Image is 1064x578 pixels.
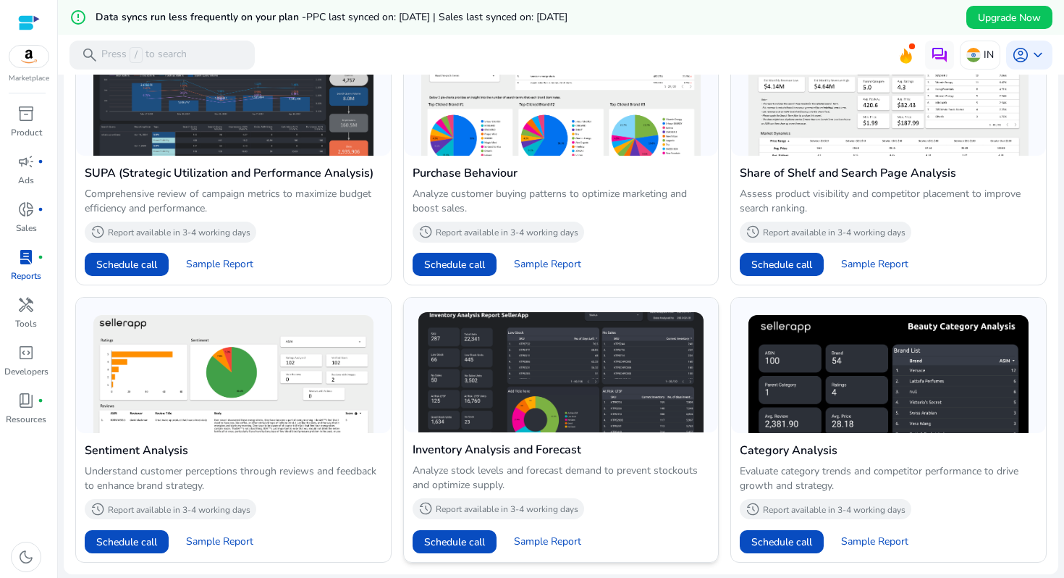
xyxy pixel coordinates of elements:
span: code_blocks [17,344,35,361]
span: Schedule call [424,535,485,550]
span: / [130,47,143,63]
button: Schedule call [740,530,824,553]
p: Reports [11,269,41,282]
button: Schedule call [413,530,497,553]
p: Tools [15,317,37,330]
p: Developers [4,365,48,378]
span: donut_small [17,201,35,218]
span: book_4 [17,392,35,409]
span: handyman [17,296,35,314]
span: history_2 [746,225,760,239]
p: Ads [18,174,34,187]
p: Press to search [101,47,187,63]
p: Product [11,126,42,139]
p: Resources [6,413,46,426]
span: search [81,46,98,64]
p: Marketplace [9,73,49,84]
span: fiber_manual_record [38,206,43,212]
p: Assess product visibility and competitor placement to improve search ranking. [740,187,1037,216]
span: Upgrade Now [978,10,1041,25]
p: Report available in 3-4 working days [108,227,250,238]
p: Report available in 3-4 working days [436,503,578,515]
span: account_circle [1012,46,1029,64]
button: Sample Report [174,253,265,276]
h4: Inventory Analysis and Forecast [413,441,710,458]
h4: Sentiment Analysis [85,442,382,459]
span: Schedule call [751,535,812,550]
span: Sample Report [514,257,581,272]
img: in.svg [966,48,981,62]
span: PPC last synced on: [DATE] | Sales last synced on: [DATE] [306,10,567,24]
p: Report available in 3-4 working days [436,227,578,238]
span: lab_profile [17,248,35,266]
p: Analyze customer buying patterns to optimize marketing and boost sales. [413,187,710,216]
span: Sample Report [841,535,908,549]
span: Sample Report [186,257,253,272]
button: Sample Report [502,253,593,276]
span: Schedule call [751,257,812,272]
button: Sample Report [174,530,265,553]
h4: Share of Shelf and Search Page Analysis [740,164,1037,182]
span: Sample Report [841,257,908,272]
p: Report available in 3-4 working days [108,504,250,516]
button: Schedule call [85,253,169,276]
span: Sample Report [514,535,581,549]
button: Schedule call [85,530,169,553]
span: campaign [17,153,35,170]
img: amazon.svg [9,46,48,67]
h4: Purchase Behaviour [413,164,710,182]
p: Report available in 3-4 working days [763,227,905,238]
span: Schedule call [96,257,157,272]
p: IN [984,42,994,67]
p: Analyze stock levels and forecast demand to prevent stockouts and optimize supply. [413,464,710,493]
span: keyboard_arrow_down [1029,46,1047,64]
span: history_2 [418,225,433,239]
span: fiber_manual_record [38,254,43,260]
span: inventory_2 [17,105,35,122]
span: history_2 [90,225,105,239]
span: fiber_manual_record [38,159,43,164]
span: Schedule call [96,535,157,550]
button: Upgrade Now [966,6,1052,29]
span: Sample Report [186,535,253,549]
span: history_2 [418,501,433,516]
h4: SUPA (Strategic Utilization and Performance Analysis) [85,164,382,182]
button: Sample Report [829,253,920,276]
button: Sample Report [502,530,593,553]
h5: Data syncs run less frequently on your plan - [96,12,567,24]
p: Comprehensive review of campaign metrics to maximize budget efficiency and performance. [85,187,382,216]
span: Schedule call [424,257,485,272]
span: history_2 [90,502,105,516]
button: Schedule call [740,253,824,276]
button: Schedule call [413,253,497,276]
span: history_2 [746,502,760,516]
span: fiber_manual_record [38,398,43,403]
mat-icon: error_outline [69,9,87,26]
p: Sales [16,222,37,235]
button: Sample Report [829,530,920,553]
h4: Category Analysis [740,442,1037,459]
p: Evaluate category trends and competitor performance to drive growth and strategy. [740,464,1037,493]
p: Report available in 3-4 working days [763,504,905,516]
p: Understand customer perceptions through reviews and feedback to enhance brand strategy. [85,464,382,493]
span: dark_mode [17,548,35,566]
